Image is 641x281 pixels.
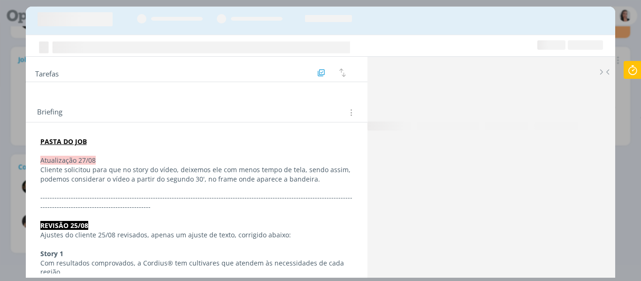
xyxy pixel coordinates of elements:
[35,67,59,78] span: Tarefas
[40,221,88,230] strong: REVISÃO 25/08
[40,249,63,258] strong: Story 1
[40,165,353,184] p: Cliente solicitou para que no story do vídeo, deixemos ele com menos tempo de tela, sendo assim, ...
[37,106,62,119] span: Briefing
[40,137,87,146] a: PASTA DO JOB
[40,193,353,212] p: -------------------------------------------------------------------------------------------------...
[40,258,353,277] p: Com resultados comprovados, a Cordius® tem cultivares que atendem às necessidades de cada região.
[40,156,96,165] span: Atualização 27/08
[339,68,346,77] img: arrow-down-up.svg
[26,7,616,278] div: dialog
[40,230,353,240] p: Ajustes do cliente 25/08 revisados, apenas um ajuste de texto, corrigido abaixo:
